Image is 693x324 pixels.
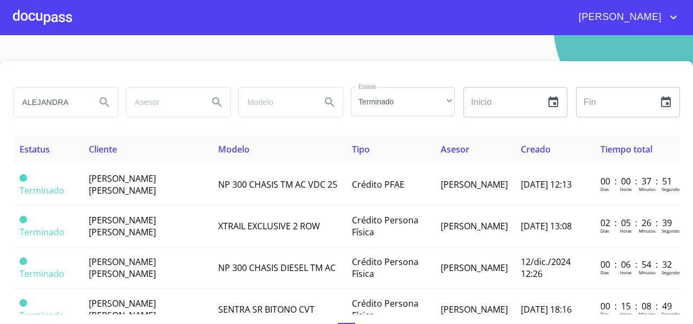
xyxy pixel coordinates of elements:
p: Segundos [662,186,682,192]
span: Asesor [441,143,469,155]
span: Terminado [19,299,27,307]
input: search [14,88,87,117]
span: Terminado [19,309,64,321]
span: Creado [521,143,551,155]
p: Dias [600,269,609,275]
span: Crédito Persona Física [352,297,419,321]
p: Segundos [662,269,682,275]
span: Modelo [218,143,250,155]
span: Cliente [89,143,117,155]
span: Tipo [352,143,370,155]
button: account of current user [571,9,680,26]
p: Minutos [639,186,656,192]
button: Search [317,89,343,115]
p: Horas [620,269,632,275]
p: Minutos [639,269,656,275]
span: [PERSON_NAME] [PERSON_NAME] [89,297,156,321]
p: 00 : 00 : 37 : 51 [600,175,674,187]
p: Dias [600,186,609,192]
input: search [126,88,200,117]
span: [PERSON_NAME] [571,9,667,26]
span: 12/dic./2024 12:26 [521,256,571,280]
p: 02 : 05 : 26 : 39 [600,217,674,229]
span: Terminado [19,257,27,265]
p: Horas [620,311,632,317]
span: [PERSON_NAME] [441,178,508,190]
span: [PERSON_NAME] [PERSON_NAME] [89,173,156,196]
span: SENTRA SR BITONO CVT [218,303,315,315]
span: Estatus [19,143,50,155]
button: Search [204,89,230,115]
span: Terminado [19,216,27,223]
span: Crédito PFAE [352,178,404,190]
span: Tiempo total [600,143,652,155]
button: Search [91,89,117,115]
p: Horas [620,228,632,234]
span: Terminado [19,174,27,182]
span: [PERSON_NAME] [PERSON_NAME] [89,214,156,238]
p: Dias [600,311,609,317]
span: Terminado [19,268,64,280]
p: Dias [600,228,609,234]
span: [DATE] 18:16 [521,303,572,315]
p: Segundos [662,228,682,234]
span: [PERSON_NAME] [441,220,508,232]
span: NP 300 CHASIS DIESEL TM AC [218,262,336,274]
p: Segundos [662,311,682,317]
span: [PERSON_NAME] [PERSON_NAME] [89,256,156,280]
p: Minutos [639,311,656,317]
span: [PERSON_NAME] [441,303,508,315]
p: Horas [620,186,632,192]
p: 00 : 15 : 08 : 49 [600,300,674,312]
span: Crédito Persona Física [352,214,419,238]
span: [PERSON_NAME] [441,262,508,274]
p: Minutos [639,228,656,234]
span: Crédito Persona Física [352,256,419,280]
span: Terminado [19,226,64,238]
p: 00 : 06 : 54 : 32 [600,259,674,270]
span: [DATE] 13:08 [521,220,572,232]
span: NP 300 CHASIS TM AC VDC 25 [218,178,337,190]
span: Terminado [19,184,64,196]
div: Terminado [351,87,455,116]
input: search [239,88,312,117]
span: XTRAIL EXCLUSIVE 2 ROW [218,220,320,232]
span: [DATE] 12:13 [521,178,572,190]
